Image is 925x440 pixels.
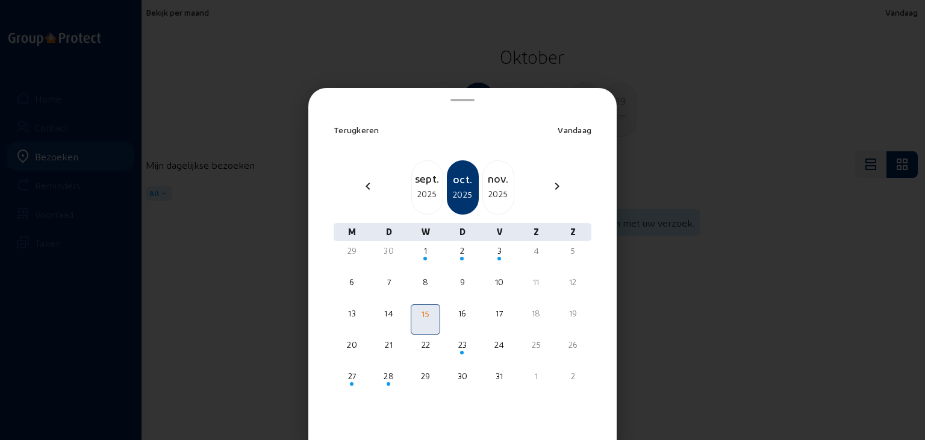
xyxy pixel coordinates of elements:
div: 13 [338,307,366,319]
div: 4 [523,245,550,257]
div: 30 [449,370,476,382]
div: 26 [559,339,587,351]
span: Terugkeren [334,125,379,135]
div: 16 [449,307,476,319]
div: Z [555,223,591,241]
div: 11 [523,276,550,288]
div: 14 [375,307,402,319]
div: 2 [449,245,476,257]
div: 2025 [483,187,514,201]
div: 21 [375,339,402,351]
div: 27 [338,370,366,382]
div: 5 [559,245,587,257]
div: 29 [412,370,439,382]
mat-icon: chevron_right [550,179,564,193]
div: 19 [559,307,587,319]
div: 3 [486,245,513,257]
div: D [444,223,481,241]
div: 12 [559,276,587,288]
div: Z [518,223,555,241]
div: 15 [413,308,438,320]
div: 25 [523,339,550,351]
div: 1 [523,370,550,382]
span: Vandaag [558,125,591,135]
div: 20 [338,339,366,351]
div: 24 [486,339,513,351]
div: 7 [375,276,402,288]
div: V [481,223,518,241]
div: oct. [448,171,478,187]
div: 2 [559,370,587,382]
div: 28 [375,370,402,382]
div: 8 [412,276,439,288]
div: sept. [412,170,443,187]
div: nov. [483,170,514,187]
div: 10 [486,276,513,288]
div: 6 [338,276,366,288]
div: D [370,223,407,241]
div: 29 [338,245,366,257]
div: 23 [449,339,476,351]
div: 30 [375,245,402,257]
div: 2025 [412,187,443,201]
div: 1 [412,245,439,257]
div: 17 [486,307,513,319]
div: M [334,223,370,241]
mat-icon: chevron_left [361,179,375,193]
div: 22 [412,339,439,351]
div: 2025 [448,187,478,202]
div: W [407,223,444,241]
div: 9 [449,276,476,288]
div: 18 [523,307,550,319]
div: 31 [486,370,513,382]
